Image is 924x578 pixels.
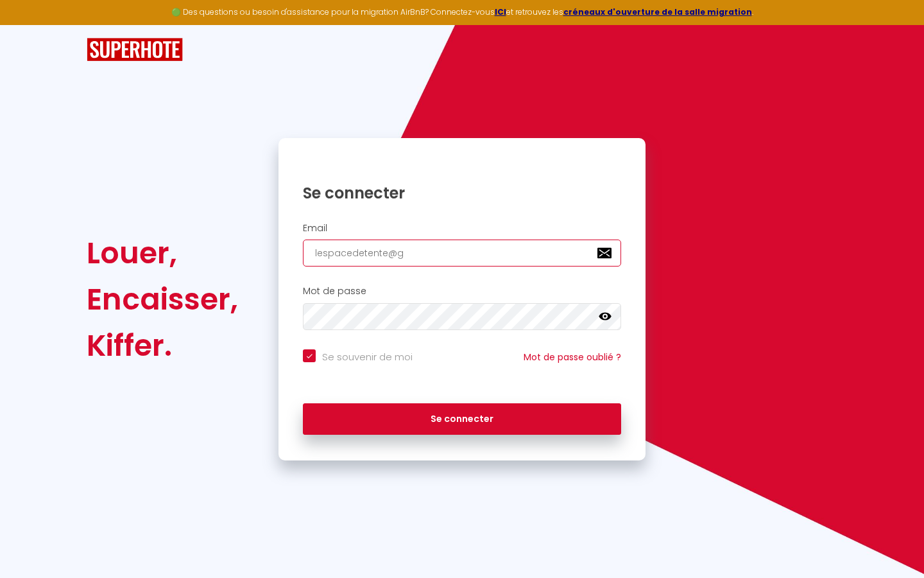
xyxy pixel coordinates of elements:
[303,240,621,267] input: Ton Email
[87,38,183,62] img: SuperHote logo
[495,6,506,17] a: ICI
[303,183,621,203] h1: Se connecter
[87,276,238,322] div: Encaisser,
[10,5,49,44] button: Ouvrir le widget de chat LiveChat
[87,230,238,276] div: Louer,
[524,351,621,363] a: Mot de passe oublié ?
[303,403,621,435] button: Se connecter
[303,286,621,297] h2: Mot de passe
[303,223,621,234] h2: Email
[87,322,238,369] div: Kiffer.
[563,6,752,17] a: créneaux d'ouverture de la salle migration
